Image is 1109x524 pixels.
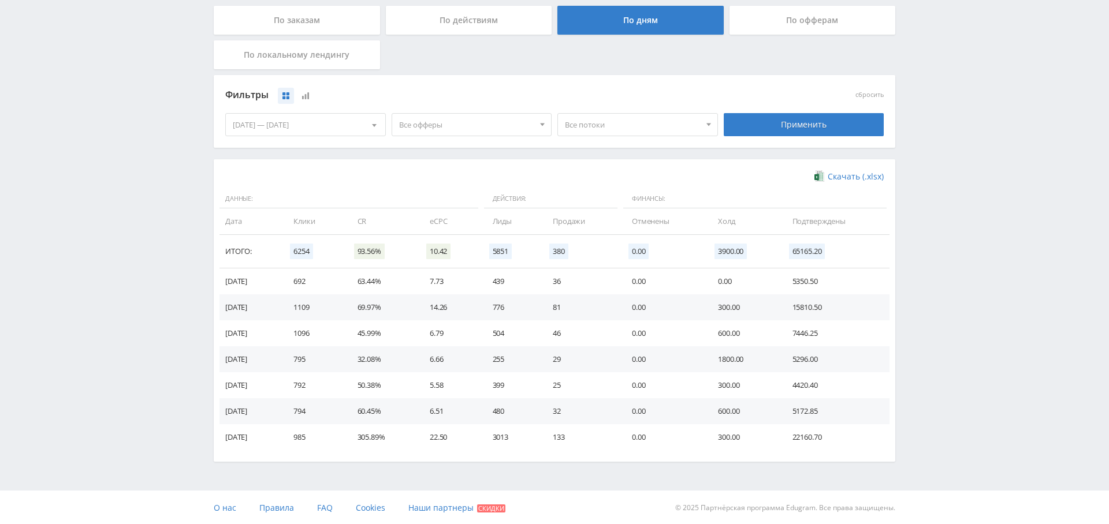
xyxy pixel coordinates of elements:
td: 6.51 [418,398,481,424]
td: 795 [282,346,345,372]
td: 692 [282,268,345,294]
td: 776 [481,294,542,320]
td: 133 [541,424,620,450]
td: 6.79 [418,320,481,346]
a: Скачать (.xlsx) [814,171,884,182]
td: Подтверждены [781,208,890,234]
td: 50.38% [346,372,418,398]
td: 25 [541,372,620,398]
div: По локальному лендингу [214,40,380,69]
span: Все потоки [565,114,700,136]
div: По действиям [386,6,552,35]
td: 5296.00 [781,346,890,372]
td: Дата [219,208,282,234]
img: xlsx [814,170,824,182]
td: 480 [481,398,542,424]
td: [DATE] [219,372,282,398]
td: 7.73 [418,268,481,294]
td: 32 [541,398,620,424]
span: Финансы: [623,189,887,209]
span: Действия: [484,189,617,209]
td: 22.50 [418,424,481,450]
td: CR [346,208,418,234]
span: 5851 [489,244,512,259]
span: Cookies [356,502,385,513]
td: 0.00 [620,346,706,372]
td: 0.00 [620,268,706,294]
td: 32.08% [346,346,418,372]
td: 0.00 [620,320,706,346]
td: Отменены [620,208,706,234]
td: 60.45% [346,398,418,424]
td: 300.00 [706,424,780,450]
td: 14.26 [418,294,481,320]
span: О нас [214,502,236,513]
td: 0.00 [620,372,706,398]
td: [DATE] [219,346,282,372]
td: 81 [541,294,620,320]
td: 1800.00 [706,346,780,372]
td: 5.58 [418,372,481,398]
button: сбросить [855,91,884,99]
td: 46 [541,320,620,346]
td: 1109 [282,294,345,320]
div: По офферам [730,6,896,35]
td: 22160.70 [781,424,890,450]
td: 6.66 [418,346,481,372]
td: 794 [282,398,345,424]
td: 600.00 [706,320,780,346]
span: 10.42 [426,244,451,259]
td: Клики [282,208,345,234]
div: Применить [724,113,884,136]
td: 36 [541,268,620,294]
td: 439 [481,268,542,294]
span: Все офферы [399,114,534,136]
td: Лиды [481,208,542,234]
td: [DATE] [219,268,282,294]
td: [DATE] [219,398,282,424]
span: 3900.00 [714,244,747,259]
td: 300.00 [706,294,780,320]
td: [DATE] [219,424,282,450]
td: 792 [282,372,345,398]
td: 63.44% [346,268,418,294]
span: Правила [259,502,294,513]
td: 69.97% [346,294,418,320]
td: eCPC [418,208,481,234]
td: 985 [282,424,345,450]
td: 600.00 [706,398,780,424]
td: 4420.40 [781,372,890,398]
td: [DATE] [219,320,282,346]
div: По заказам [214,6,380,35]
td: 0.00 [620,424,706,450]
td: 0.00 [620,294,706,320]
td: 0.00 [620,398,706,424]
span: Данные: [219,189,478,209]
td: 5350.50 [781,268,890,294]
span: 6254 [290,244,312,259]
td: 7446.25 [781,320,890,346]
td: Итого: [219,235,282,268]
span: 380 [549,244,568,259]
span: Скачать (.xlsx) [828,172,884,181]
div: Фильтры [225,87,718,104]
td: 15810.50 [781,294,890,320]
span: Скидки [477,504,505,512]
td: Продажи [541,208,620,234]
div: [DATE] — [DATE] [226,114,385,136]
td: 399 [481,372,542,398]
td: 300.00 [706,372,780,398]
span: FAQ [317,502,333,513]
span: 0.00 [628,244,649,259]
div: По дням [557,6,724,35]
span: 65165.20 [789,244,825,259]
td: 0.00 [706,268,780,294]
td: [DATE] [219,294,282,320]
td: 255 [481,346,542,372]
td: 1096 [282,320,345,346]
td: 29 [541,346,620,372]
td: 3013 [481,424,542,450]
td: 504 [481,320,542,346]
td: Холд [706,208,780,234]
td: 305.89% [346,424,418,450]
